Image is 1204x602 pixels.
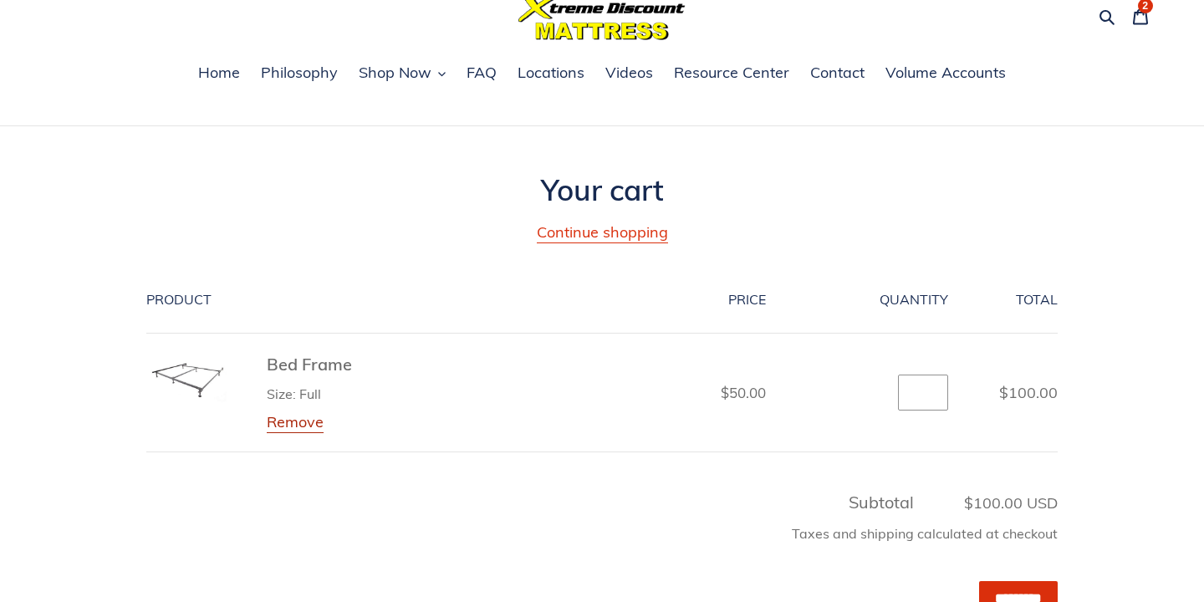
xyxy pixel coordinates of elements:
[810,63,865,83] span: Contact
[261,63,338,83] span: Philosophy
[146,352,227,406] img: standard-bed-frame
[557,267,785,334] th: Price
[575,382,767,404] dd: $50.00
[918,492,1058,514] span: $100.00 USD
[518,63,584,83] span: Locations
[1142,1,1148,11] span: 2
[467,63,497,83] span: FAQ
[253,61,346,86] a: Philosophy
[146,267,557,334] th: Product
[885,63,1006,83] span: Volume Accounts
[267,412,324,433] a: Remove Bed Frame - Full
[146,172,1058,207] h1: Your cart
[190,61,248,86] a: Home
[999,383,1058,402] span: $100.00
[784,267,967,334] th: Quantity
[537,222,668,243] a: Continue shopping
[967,267,1058,334] th: Total
[267,384,352,404] li: Size: Full
[350,61,454,86] button: Shop Now
[359,63,431,83] span: Shop Now
[877,61,1014,86] a: Volume Accounts
[509,61,593,86] a: Locations
[674,63,789,83] span: Resource Center
[597,61,661,86] a: Videos
[198,63,240,83] span: Home
[849,492,914,513] span: Subtotal
[146,515,1058,560] div: Taxes and shipping calculated at checkout
[267,380,352,404] ul: Product details
[267,354,352,375] a: Bed Frame
[666,61,798,86] a: Resource Center
[605,63,653,83] span: Videos
[458,61,505,86] a: FAQ
[802,61,873,86] a: Contact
